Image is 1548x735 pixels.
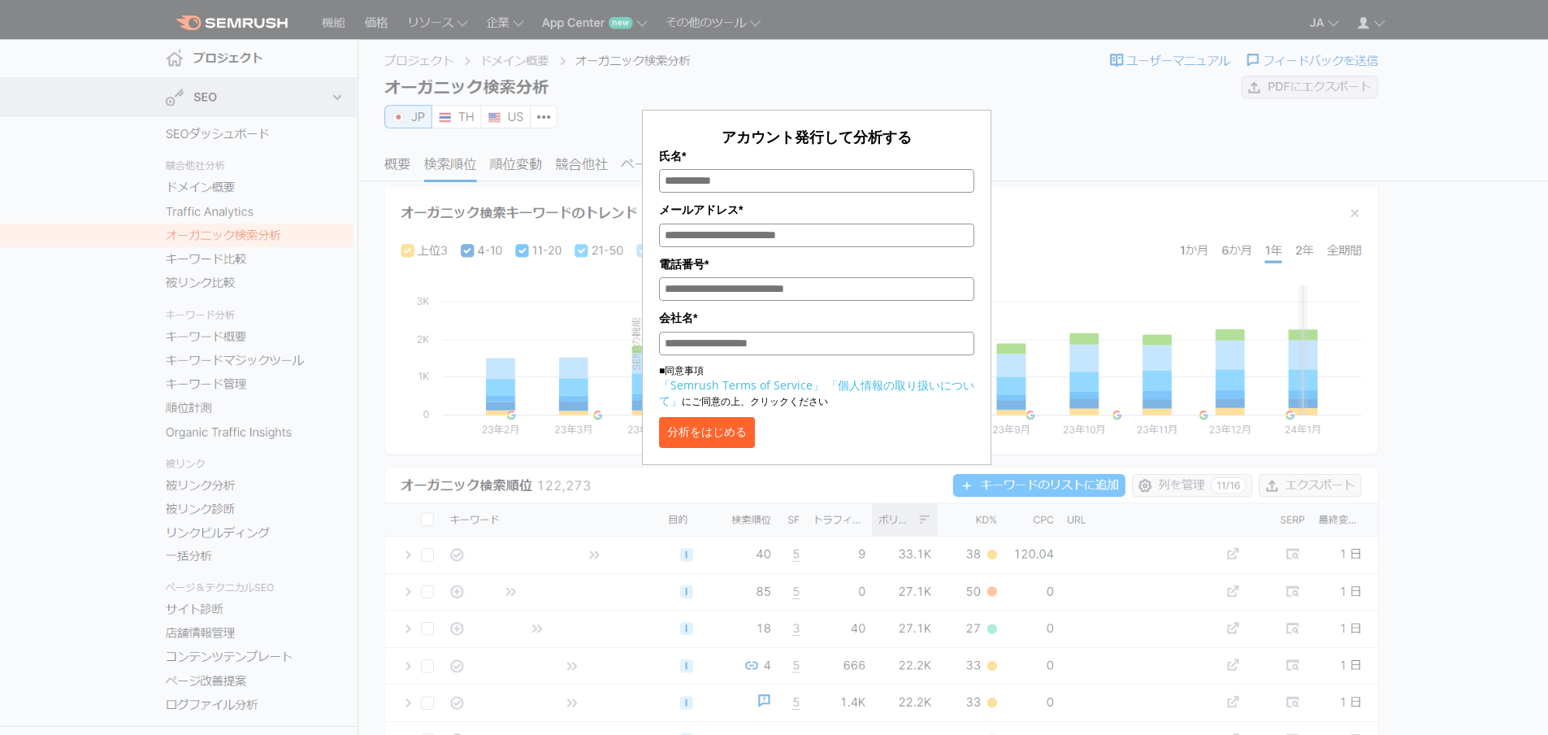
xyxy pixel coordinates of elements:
p: ■同意事項 にご同意の上、クリックください [659,363,974,409]
button: 分析をはじめる [659,417,755,448]
label: メールアドレス* [659,201,974,219]
label: 電話番号* [659,255,974,273]
a: 「個人情報の取り扱いについて」 [659,377,974,408]
span: アカウント発行して分析する [722,127,912,146]
a: 「Semrush Terms of Service」 [659,377,824,393]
